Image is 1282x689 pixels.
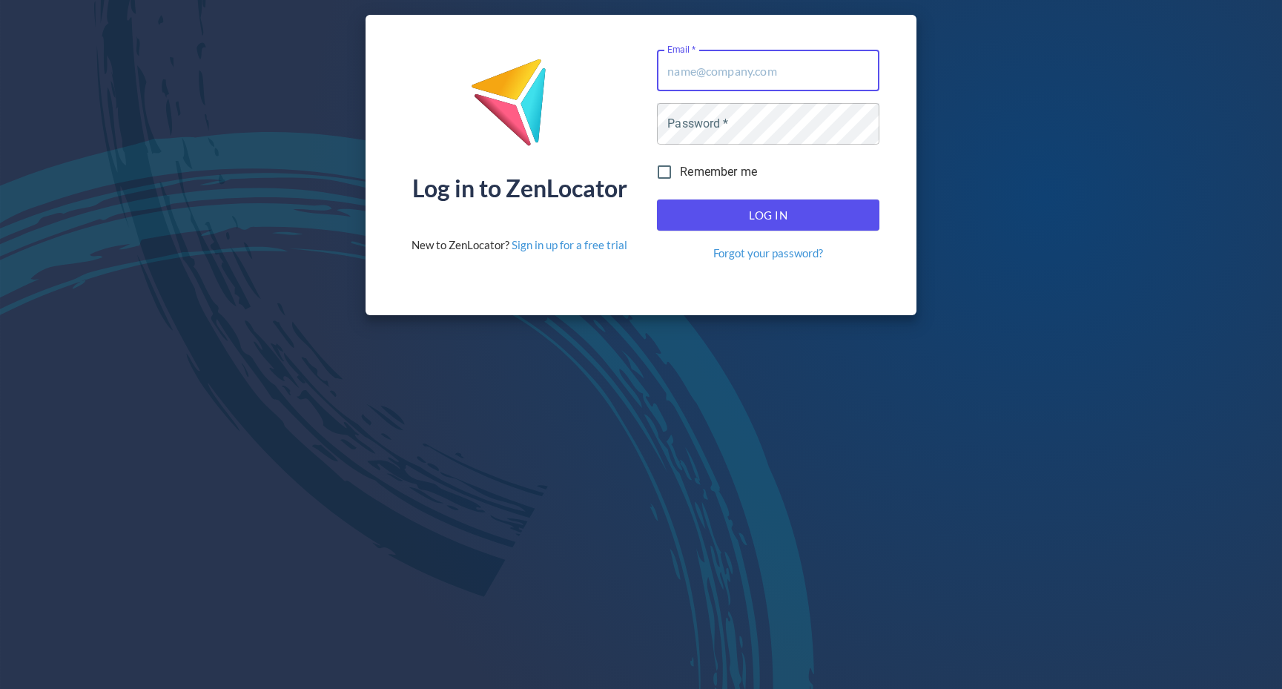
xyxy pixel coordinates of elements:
[657,50,879,91] input: name@company.com
[512,238,627,251] a: Sign in up for a free trial
[412,177,627,200] div: Log in to ZenLocator
[657,200,879,231] button: Log In
[713,245,823,261] a: Forgot your password?
[470,58,569,158] img: ZenLocator
[412,237,627,253] div: New to ZenLocator?
[673,205,863,225] span: Log In
[680,163,757,181] span: Remember me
